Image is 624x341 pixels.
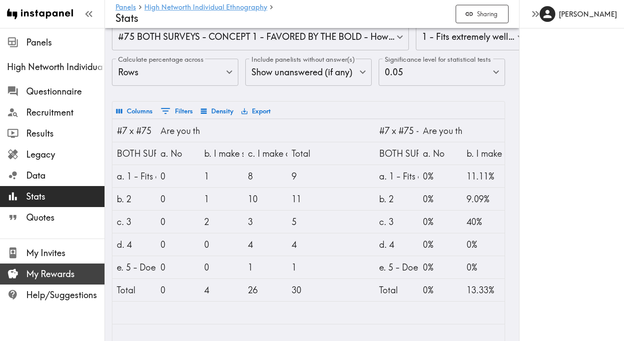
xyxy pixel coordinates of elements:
[26,36,105,49] span: Panels
[26,148,105,161] span: Legacy
[292,279,327,301] div: 30
[204,165,239,187] div: 1
[204,279,239,301] div: 4
[158,103,195,119] button: Show filters
[248,211,283,233] div: 3
[379,211,414,233] div: c. 3
[292,165,327,187] div: 9
[423,120,458,142] div: Are you the primary travel decision maker in your household?
[26,127,105,140] span: Results
[114,104,155,119] button: Select columns
[115,4,136,12] a: Panels
[26,106,105,119] span: Recruitment
[26,289,105,301] span: Help/Suggestions
[117,165,152,187] div: a. 1 - Fits extremely well
[292,211,327,233] div: 5
[379,233,414,256] div: d. 4
[160,165,195,187] div: 0
[245,59,372,86] div: Show unanswered (if any)
[248,233,283,256] div: 4
[423,211,458,233] div: 0%
[248,188,283,210] div: 10
[117,279,152,301] div: Total
[204,233,239,256] div: 0
[115,12,449,25] h4: Stats
[416,23,530,50] div: 1 - Fits extremely well , 2 , 3 , 4 , 5 - Doesn't fit at all
[248,142,283,165] div: c. I make all travel decisions
[467,256,502,278] div: 0%
[423,233,458,256] div: 0%
[385,55,491,64] label: Significance level for statistical tests
[112,59,238,86] div: Rows
[26,190,105,203] span: Stats
[117,256,152,278] div: e. 5 - Doesn't fit at all
[117,211,152,233] div: c. 3
[117,142,152,165] div: BOTH SURVEYS - CONCEPT 1 - FAVORED BY THE BOLD - How well does this campaign fit with what you kn...
[292,233,327,256] div: 4
[379,256,414,278] div: e. 5 - Doesn't fit at all
[379,142,414,165] div: BOTH SURVEYS - CONCEPT 1 - FAVORED BY THE BOLD - How well does this campaign fit with what you kn...
[112,23,409,50] div: #75 BOTH SURVEYS - CONCEPT 1 - FAVORED BY THE BOLD - How…
[423,165,458,187] div: 0%
[467,165,502,187] div: 11.11%
[423,256,458,278] div: 0%
[160,142,195,165] div: a. No
[26,247,105,259] span: My Invites
[248,256,283,278] div: 1
[117,120,152,142] div: #7 x #75
[204,142,239,165] div: b. I make some travel decisions
[117,188,152,210] div: b. 2
[379,120,414,142] div: #7 x #75 - % Totals by Row
[467,211,502,233] div: 40%
[160,233,195,256] div: 0
[199,104,236,119] button: Density
[423,188,458,210] div: 0%
[423,279,458,301] div: 0%
[160,120,195,142] div: Are you the primary travel decision maker in your household?
[204,188,239,210] div: 1
[239,104,273,119] button: Export
[379,188,414,210] div: b. 2
[559,9,617,19] h6: [PERSON_NAME]
[292,256,327,278] div: 1
[423,142,458,165] div: a. No
[292,188,327,210] div: 11
[117,233,152,256] div: d. 4
[248,279,283,301] div: 26
[204,211,239,233] div: 2
[26,268,105,280] span: My Rewards
[456,5,509,24] button: Sharing
[26,169,105,182] span: Data
[26,85,105,98] span: Questionnaire
[160,211,195,233] div: 0
[26,211,105,224] span: Quotes
[118,55,204,64] label: Calculate percentage across
[379,59,505,86] div: 0.05
[467,279,502,301] div: 13.33%
[467,233,502,256] div: 0%
[379,165,414,187] div: a. 1 - Fits extremely well
[467,188,502,210] div: 9.09%
[379,279,414,301] div: Total
[144,4,267,12] a: High Networth Individual Ethnography
[160,256,195,278] div: 0
[292,142,327,165] div: Total
[160,279,195,301] div: 0
[248,165,283,187] div: 8
[160,188,195,210] div: 0
[204,256,239,278] div: 0
[251,55,355,64] label: Include panelists without answer(s)
[467,142,502,165] div: b. I make some travel decisions
[7,61,105,73] span: High Networth Individual Ethnography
